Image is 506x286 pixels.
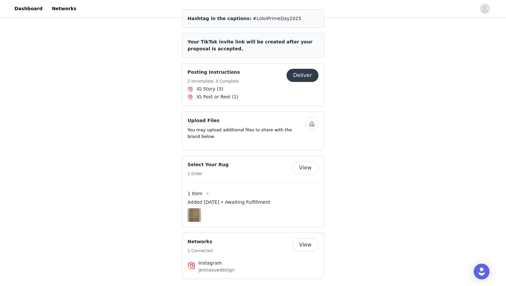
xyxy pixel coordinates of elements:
span: Hashtag in the captions: [188,16,251,21]
button: View [292,238,318,251]
h4: Select Your Rug [188,161,229,168]
h5: 1 Connected [188,248,213,254]
span: #LoloiPrimeDay2025 [253,16,301,21]
span: IG Story (3) [197,86,223,92]
span: Added [DATE] • Awaiting Fulfillment [188,199,270,206]
img: Image Background Blur [188,207,201,223]
img: Instagram Icon [188,94,193,100]
a: Dashboard [11,1,46,16]
button: View [292,161,318,174]
span: IG Post or Reel (1) [197,93,238,100]
span: 1 Item [188,190,202,197]
h4: Instagram [198,260,308,267]
p: jennasuedesign [198,267,308,273]
div: Posting Instructions [182,63,324,106]
img: Fletcher FLE-01 Natural Brown [190,208,199,222]
span: Your TikTok invite link will be created after your proposal is accepted. [188,39,313,51]
h5: 1 Order [188,171,229,177]
p: You may upload additional files to share with the brand below. [188,127,305,140]
div: Networks [182,233,324,279]
button: Deliver [287,69,318,82]
h4: Posting Instructions [188,69,240,76]
div: Select Your Rug [182,156,324,227]
div: avatar [482,4,488,14]
img: Instagram Icon [188,262,195,270]
h5: 2 Incomplete, 0 Complete [188,78,240,84]
div: Open Intercom Messenger [474,264,490,279]
h4: Upload Files [188,117,305,124]
img: Instagram Icon [188,87,193,92]
h4: Networks [188,238,213,245]
a: Networks [48,1,80,16]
